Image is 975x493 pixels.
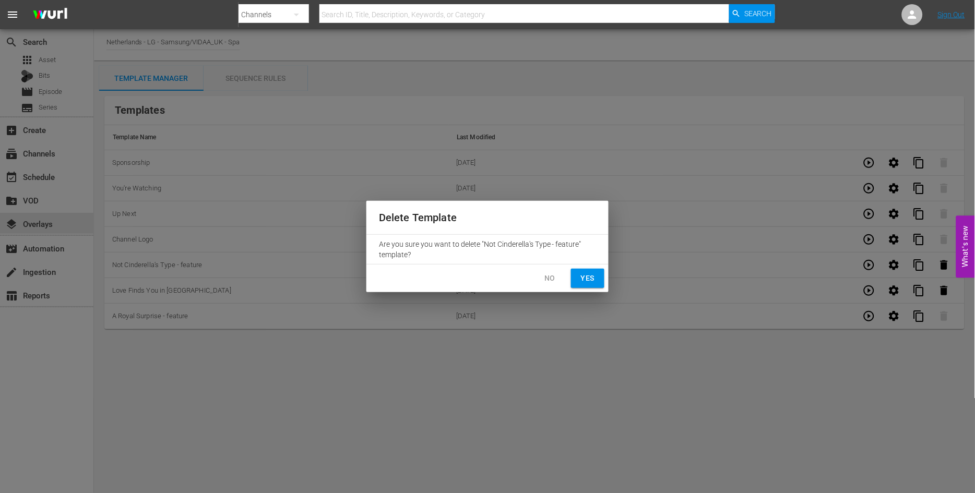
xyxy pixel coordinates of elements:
a: Sign Out [938,10,965,19]
button: No [533,269,567,288]
div: Are you sure you want to delete "Not Cinderella's Type - feature" template? [366,235,609,264]
button: Yes [571,269,604,288]
h2: Delete Template [379,209,596,226]
img: ans4CAIJ8jUAAAAAAAAAAAAAAAAAAAAAAAAgQb4GAAAAAAAAAAAAAAAAAAAAAAAAJMjXAAAAAAAAAAAAAAAAAAAAAAAAgAT5G... [25,3,75,27]
span: No [542,272,558,285]
span: Search [744,4,772,23]
span: Yes [579,272,596,285]
button: Open Feedback Widget [956,215,975,278]
span: menu [6,8,19,21]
